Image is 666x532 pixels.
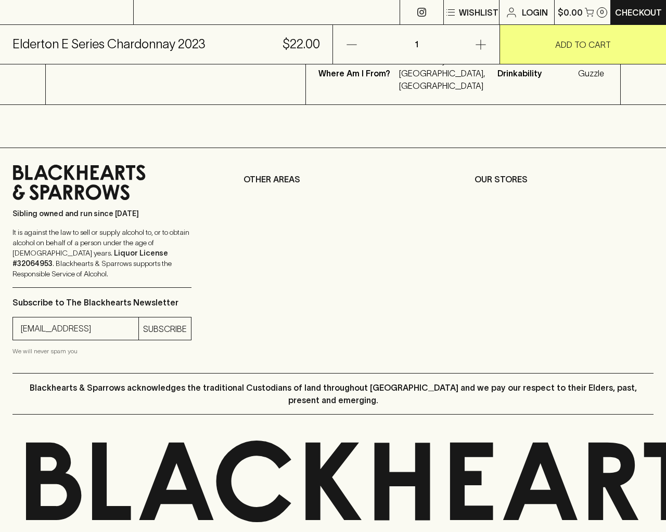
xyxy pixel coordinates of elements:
[318,67,396,92] p: Where Am I From?
[615,6,662,19] p: Checkout
[522,6,548,19] p: Login
[399,67,485,92] p: [GEOGRAPHIC_DATA], [GEOGRAPHIC_DATA]
[283,36,320,52] h5: $22.00
[12,346,191,356] p: We will never spam you
[21,321,138,337] input: e.g. jane@blackheartsandsparrows.com.au
[12,227,191,279] p: It is against the law to sell or supply alcohol to, or to obtain alcohol on behalf of a person un...
[12,296,191,309] p: Subscribe to The Blackhearts Newsletter
[578,67,608,79] span: Guzzle
[459,6,498,19] p: Wishlist
[497,67,575,79] span: Drinkability
[600,9,604,15] p: 0
[143,323,187,335] p: SUBSCRIBE
[558,6,583,19] p: $0.00
[404,25,429,64] p: 1
[475,173,654,185] p: OUR STORES
[12,36,206,52] h5: Elderton E Series Chardonnay 2023
[134,6,143,19] p: ⠀
[244,173,422,185] p: OTHER AREAS
[139,317,191,340] button: SUBSCRIBE
[500,25,666,64] button: ADD TO CART
[12,208,191,219] p: Sibling owned and run since [DATE]
[20,381,646,406] p: Blackhearts & Sparrows acknowledges the traditional Custodians of land throughout [GEOGRAPHIC_DAT...
[555,38,611,51] p: ADD TO CART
